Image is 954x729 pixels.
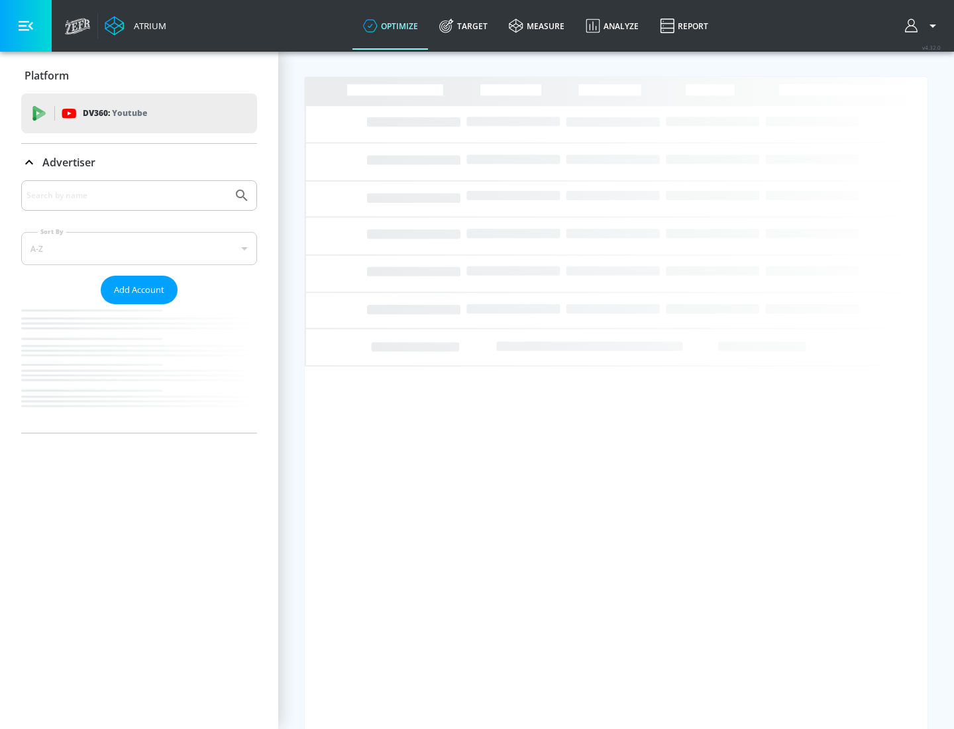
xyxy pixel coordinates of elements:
div: Platform [21,57,257,94]
nav: list of Advertiser [21,304,257,433]
button: Add Account [101,276,178,304]
span: v 4.32.0 [922,44,941,51]
a: Target [429,2,498,50]
span: Add Account [114,282,164,298]
p: Advertiser [42,155,95,170]
a: Atrium [105,16,166,36]
div: Advertiser [21,180,257,433]
p: Youtube [112,106,147,120]
a: optimize [352,2,429,50]
input: Search by name [26,187,227,204]
div: Advertiser [21,144,257,181]
a: Report [649,2,719,50]
div: DV360: Youtube [21,93,257,133]
p: Platform [25,68,69,83]
label: Sort By [38,227,66,236]
a: Analyze [575,2,649,50]
div: Atrium [129,20,166,32]
p: DV360: [83,106,147,121]
div: A-Z [21,232,257,265]
a: measure [498,2,575,50]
